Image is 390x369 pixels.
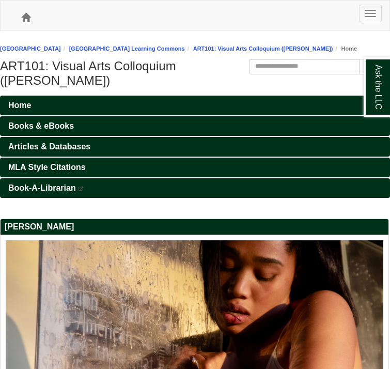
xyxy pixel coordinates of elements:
[333,44,357,54] li: Home
[193,45,333,52] a: ART101: Visual Arts Colloquium ([PERSON_NAME])
[1,219,388,235] h2: [PERSON_NAME]
[69,45,185,52] a: [GEOGRAPHIC_DATA] Learning Commons
[8,183,76,192] span: Book-A-Librarian
[8,142,90,151] span: Articles & Databases
[8,101,31,110] span: Home
[8,163,86,172] span: MLA Style Citations
[78,187,84,191] i: This link opens in a new window
[8,121,74,130] span: Books & eBooks
[359,59,390,74] button: Search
